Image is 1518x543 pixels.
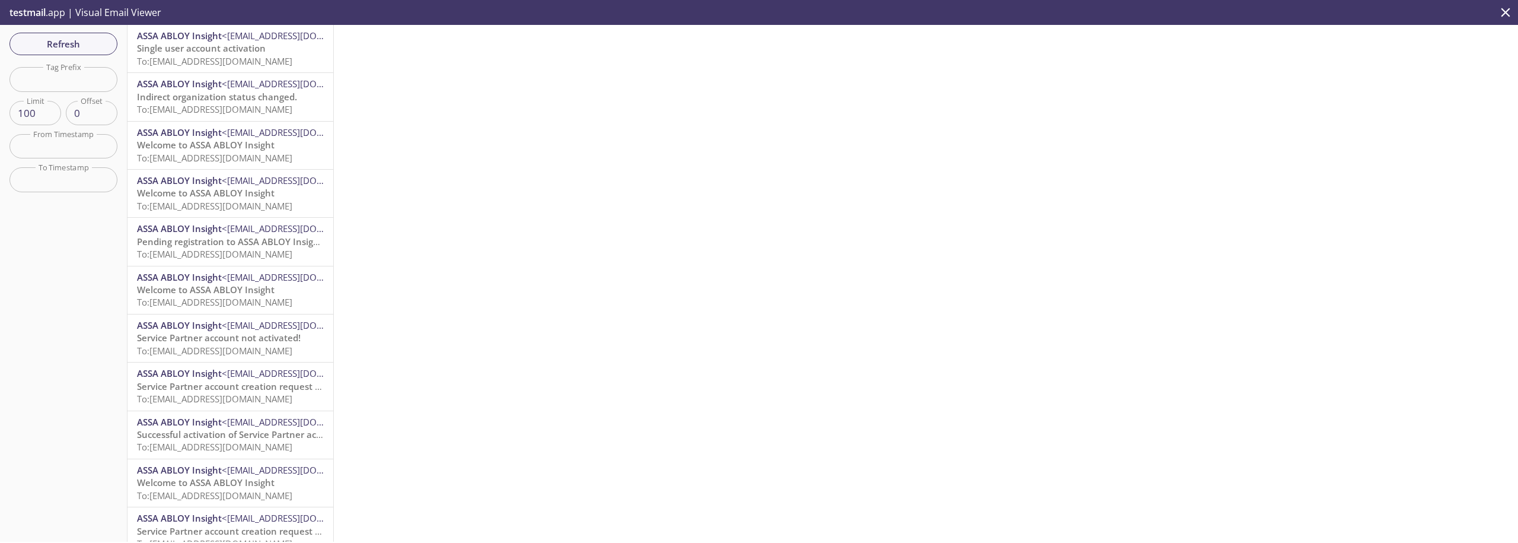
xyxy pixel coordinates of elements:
div: ASSA ABLOY Insight<[EMAIL_ADDRESS][DOMAIN_NAME]>Successful activation of Service Partner account!... [127,411,333,459]
span: ASSA ABLOY Insight [137,174,222,186]
span: To: [EMAIL_ADDRESS][DOMAIN_NAME] [137,55,292,67]
span: Welcome to ASSA ABLOY Insight [137,139,275,151]
span: Pending registration to ASSA ABLOY Insight reminder! [137,236,367,247]
span: ASSA ABLOY Insight [137,512,222,524]
div: ASSA ABLOY Insight<[EMAIL_ADDRESS][DOMAIN_NAME]>Pending registration to ASSA ABLOY Insight remind... [127,218,333,265]
span: Welcome to ASSA ABLOY Insight [137,187,275,199]
div: ASSA ABLOY Insight<[EMAIL_ADDRESS][DOMAIN_NAME]>Single user account activationTo:[EMAIL_ADDRESS][... [127,25,333,72]
span: <[EMAIL_ADDRESS][DOMAIN_NAME]> [222,223,375,234]
span: To: [EMAIL_ADDRESS][DOMAIN_NAME] [137,393,292,405]
span: <[EMAIL_ADDRESS][DOMAIN_NAME]> [222,512,375,524]
span: <[EMAIL_ADDRESS][DOMAIN_NAME]> [222,319,375,331]
span: To: [EMAIL_ADDRESS][DOMAIN_NAME] [137,200,292,212]
span: To: [EMAIL_ADDRESS][DOMAIN_NAME] [137,345,292,357]
span: To: [EMAIL_ADDRESS][DOMAIN_NAME] [137,490,292,501]
span: ASSA ABLOY Insight [137,416,222,428]
span: testmail [9,6,46,19]
span: ASSA ABLOY Insight [137,271,222,283]
span: Welcome to ASSA ABLOY Insight [137,284,275,296]
span: Successful activation of Service Partner account! [137,428,343,440]
span: To: [EMAIL_ADDRESS][DOMAIN_NAME] [137,152,292,164]
span: Service Partner account creation request submitted [137,380,359,392]
div: ASSA ABLOY Insight<[EMAIL_ADDRESS][DOMAIN_NAME]>Indirect organization status changed.To:[EMAIL_AD... [127,73,333,120]
span: <[EMAIL_ADDRESS][DOMAIN_NAME]> [222,174,375,186]
span: <[EMAIL_ADDRESS][DOMAIN_NAME]> [222,416,375,428]
span: Service Partner account not activated! [137,332,301,344]
span: Refresh [19,36,108,52]
span: <[EMAIL_ADDRESS][DOMAIN_NAME]> [222,126,375,138]
span: ASSA ABLOY Insight [137,78,222,90]
span: <[EMAIL_ADDRESS][DOMAIN_NAME]> [222,30,375,42]
span: <[EMAIL_ADDRESS][DOMAIN_NAME]> [222,78,375,90]
span: To: [EMAIL_ADDRESS][DOMAIN_NAME] [137,248,292,260]
div: ASSA ABLOY Insight<[EMAIL_ADDRESS][DOMAIN_NAME]>Welcome to ASSA ABLOY InsightTo:[EMAIL_ADDRESS][D... [127,459,333,507]
span: ASSA ABLOY Insight [137,464,222,476]
span: ASSA ABLOY Insight [137,367,222,379]
span: Indirect organization status changed. [137,91,297,103]
span: ASSA ABLOY Insight [137,319,222,331]
div: ASSA ABLOY Insight<[EMAIL_ADDRESS][DOMAIN_NAME]>Service Partner account creation request submitte... [127,363,333,410]
span: <[EMAIL_ADDRESS][DOMAIN_NAME]> [222,271,375,283]
span: ASSA ABLOY Insight [137,30,222,42]
span: ASSA ABLOY Insight [137,126,222,138]
span: Welcome to ASSA ABLOY Insight [137,477,275,488]
div: ASSA ABLOY Insight<[EMAIL_ADDRESS][DOMAIN_NAME]>Service Partner account not activated!To:[EMAIL_A... [127,315,333,362]
span: <[EMAIL_ADDRESS][DOMAIN_NAME]> [222,464,375,476]
span: Service Partner account creation request submitted [137,525,359,537]
span: To: [EMAIL_ADDRESS][DOMAIN_NAME] [137,296,292,308]
div: ASSA ABLOY Insight<[EMAIL_ADDRESS][DOMAIN_NAME]>Welcome to ASSA ABLOY InsightTo:[EMAIL_ADDRESS][D... [127,266,333,314]
div: ASSA ABLOY Insight<[EMAIL_ADDRESS][DOMAIN_NAME]>Welcome to ASSA ABLOY InsightTo:[EMAIL_ADDRESS][D... [127,122,333,169]
button: Refresh [9,33,117,55]
span: ASSA ABLOY Insight [137,223,222,234]
span: To: [EMAIL_ADDRESS][DOMAIN_NAME] [137,103,292,115]
span: To: [EMAIL_ADDRESS][DOMAIN_NAME] [137,441,292,453]
span: Single user account activation [137,42,266,54]
div: ASSA ABLOY Insight<[EMAIL_ADDRESS][DOMAIN_NAME]>Welcome to ASSA ABLOY InsightTo:[EMAIL_ADDRESS][D... [127,170,333,217]
span: <[EMAIL_ADDRESS][DOMAIN_NAME]> [222,367,375,379]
